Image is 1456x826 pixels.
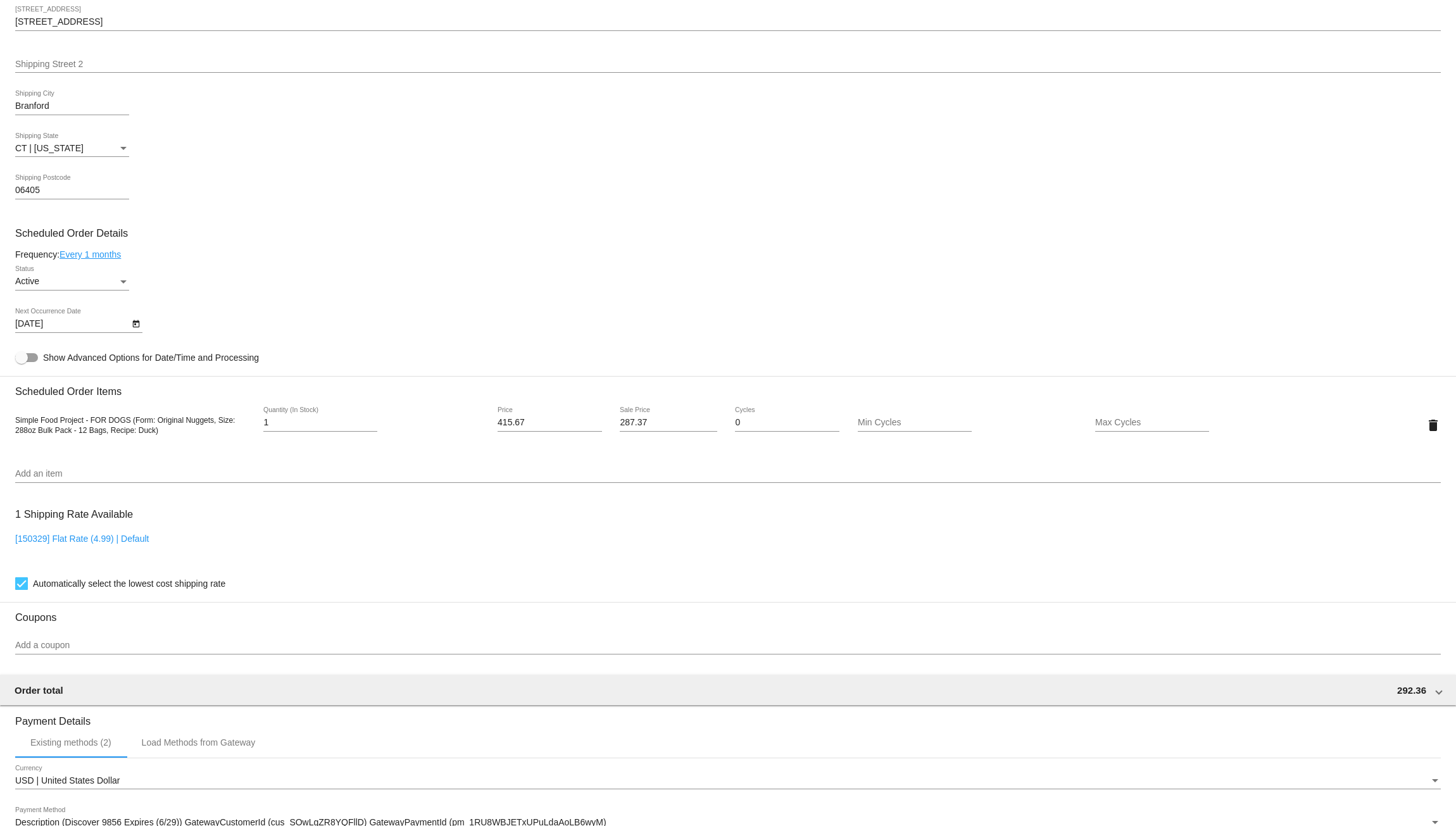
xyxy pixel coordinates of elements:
a: [150329] Flat Rate (4.99) | Default [15,534,149,544]
input: Sale Price [620,418,717,428]
input: Add an item [15,469,1441,479]
div: Load Methods from Gateway [142,737,256,748]
input: Max Cycles [1095,418,1209,428]
span: Active [15,276,39,286]
h3: Scheduled Order Details [15,227,1441,239]
input: Price [498,418,602,428]
span: USD | United States Dollar [15,775,120,785]
div: Existing methods (2) [30,737,111,748]
span: Show Advanced Options for Date/Time and Processing [43,351,259,364]
mat-select: Shipping State [15,144,129,154]
input: Cycles [735,418,839,428]
div: Frequency: [15,249,1441,260]
input: Next Occurrence Date [15,319,129,329]
span: Automatically select the lowest cost shipping rate [33,576,225,591]
mat-select: Currency [15,776,1441,786]
span: CT | [US_STATE] [15,143,84,153]
input: Shipping Street 1 [15,17,1441,27]
input: Add a coupon [15,641,1441,651]
span: Order total [15,685,63,696]
h3: Payment Details [15,706,1441,727]
a: Every 1 months [60,249,121,260]
span: 292.36 [1397,685,1426,696]
input: Shipping Postcode [15,185,129,196]
mat-icon: delete [1426,418,1441,433]
button: Open calendar [129,316,142,330]
input: Shipping Street 2 [15,59,1441,70]
h3: Coupons [15,602,1441,623]
input: Quantity (In Stock) [263,418,377,428]
mat-select: Status [15,277,129,287]
h3: Scheduled Order Items [15,376,1441,397]
input: Shipping City [15,101,129,111]
h3: 1 Shipping Rate Available [15,501,133,528]
span: Simple Food Project - FOR DOGS (Form: Original Nuggets, Size: 288oz Bulk Pack - 12 Bags, Recipe: ... [15,416,235,435]
input: Min Cycles [858,418,972,428]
